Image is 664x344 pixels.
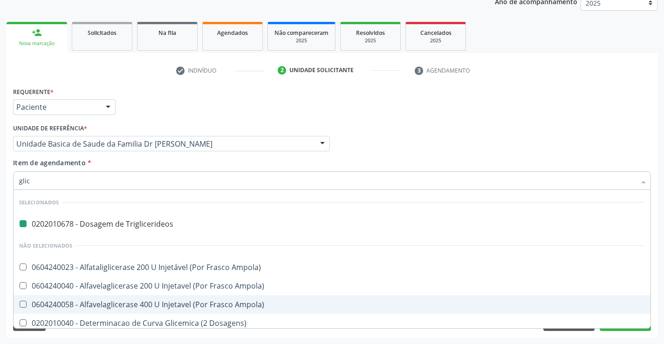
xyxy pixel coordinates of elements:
div: 0604240040 - Alfavelaglicerase 200 U Injetavel (Por Frasco Ampola) [19,282,645,290]
span: Não compareceram [274,29,329,37]
div: Nova marcação [13,40,61,47]
span: Cancelados [420,29,452,37]
div: 0202010678 - Dosagem de Triglicerideos [19,220,645,228]
div: 2025 [274,37,329,44]
input: Buscar por procedimentos [19,171,636,190]
div: 0604240058 - Alfavelaglicerase 400 U Injetavel (Por Frasco Ampola) [19,301,645,308]
span: Na fila [158,29,176,37]
div: person_add [32,27,42,38]
span: Unidade Basica de Saude da Familia Dr [PERSON_NAME] [16,139,311,148]
label: Unidade de referência [13,121,87,136]
label: Requerente [13,85,54,99]
span: Resolvidos [356,29,385,37]
div: 2025 [347,37,394,44]
span: Item de agendamento [13,158,86,167]
div: 0604240023 - Alfataliglicerase 200 U Injetável (Por Frasco Ampola) [19,263,645,271]
span: Paciente [16,102,96,112]
div: 2 [278,66,286,74]
span: Solicitados [88,29,116,37]
div: Unidade solicitante [289,66,354,74]
div: 2025 [412,37,459,44]
span: Agendados [217,29,248,37]
div: 0202010040 - Determinacao de Curva Glicemica (2 Dosagens) [19,319,645,327]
